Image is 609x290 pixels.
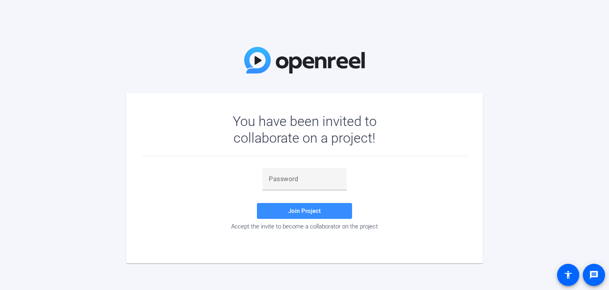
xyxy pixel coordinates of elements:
[269,174,340,184] input: Password
[142,223,467,230] div: Accept the invite to become a collaborator on the project
[210,113,400,146] div: You have been invited to collaborate on a project!
[589,270,599,280] mat-icon: message
[257,203,352,219] button: Join Project
[244,47,365,73] img: OpenReel Logo
[288,207,321,215] span: Join Project
[563,270,573,280] mat-icon: accessibility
